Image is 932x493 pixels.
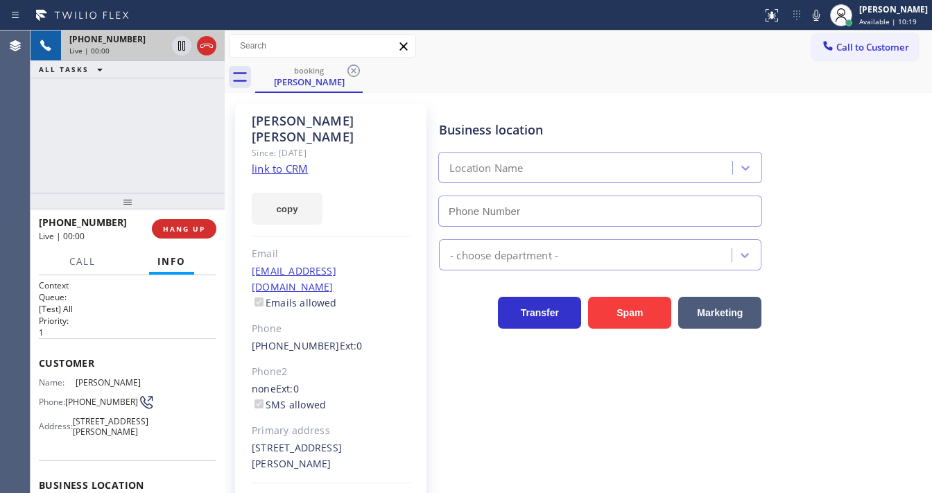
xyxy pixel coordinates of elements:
[252,440,411,472] div: [STREET_ADDRESS][PERSON_NAME]
[163,224,205,234] span: HANG UP
[252,113,411,145] div: [PERSON_NAME] [PERSON_NAME]
[252,162,308,175] a: link to CRM
[39,421,73,431] span: Address:
[39,327,216,338] p: 1
[39,230,85,242] span: Live | 00:00
[152,219,216,239] button: HANG UP
[39,216,127,229] span: [PHONE_NUMBER]
[39,377,76,388] span: Name:
[450,247,558,263] div: - choose department -
[276,382,299,395] span: Ext: 0
[39,315,216,327] h2: Priority:
[39,64,89,74] span: ALL TASKS
[257,65,361,76] div: booking
[31,61,116,78] button: ALL TASKS
[252,145,411,161] div: Since: [DATE]
[836,41,909,53] span: Call to Customer
[39,303,216,315] p: [Test] All
[39,356,216,370] span: Customer
[252,423,411,439] div: Primary address
[257,62,361,92] div: Connie De Lorenzo
[197,36,216,55] button: Hang up
[859,17,917,26] span: Available | 10:19
[39,478,216,492] span: Business location
[252,193,322,225] button: copy
[252,339,340,352] a: [PHONE_NUMBER]
[812,34,918,60] button: Call to Customer
[65,397,138,407] span: [PHONE_NUMBER]
[39,291,216,303] h2: Queue:
[69,33,146,45] span: [PHONE_NUMBER]
[252,398,326,411] label: SMS allowed
[252,381,411,413] div: none
[252,296,337,309] label: Emails allowed
[61,248,104,275] button: Call
[172,36,191,55] button: Hold Customer
[438,196,762,227] input: Phone Number
[806,6,826,25] button: Mute
[449,160,524,176] div: Location Name
[257,76,361,88] div: [PERSON_NAME]
[76,377,145,388] span: [PERSON_NAME]
[254,399,264,408] input: SMS allowed
[678,297,761,329] button: Marketing
[73,416,148,438] span: [STREET_ADDRESS][PERSON_NAME]
[149,248,194,275] button: Info
[254,297,264,306] input: Emails allowed
[69,255,96,268] span: Call
[859,3,928,15] div: [PERSON_NAME]
[39,397,65,407] span: Phone:
[340,339,363,352] span: Ext: 0
[252,264,336,293] a: [EMAIL_ADDRESS][DOMAIN_NAME]
[69,46,110,55] span: Live | 00:00
[588,297,671,329] button: Spam
[252,246,411,262] div: Email
[439,121,761,139] div: Business location
[39,279,216,291] h1: Context
[252,321,411,337] div: Phone
[498,297,581,329] button: Transfer
[230,35,415,57] input: Search
[252,364,411,380] div: Phone2
[157,255,186,268] span: Info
